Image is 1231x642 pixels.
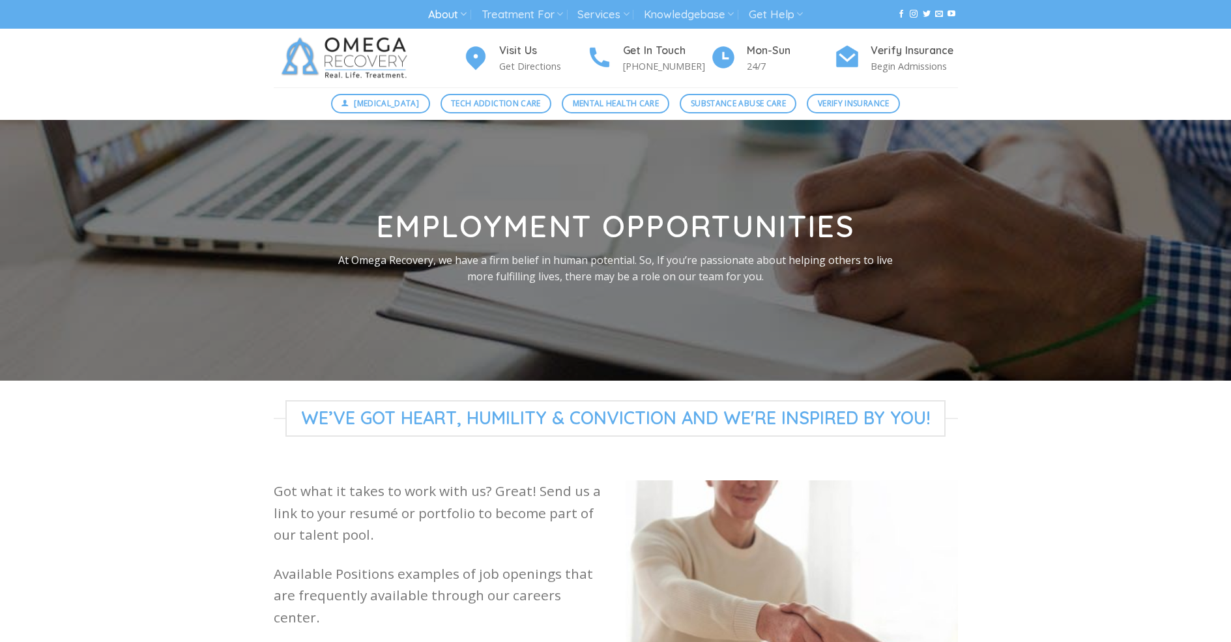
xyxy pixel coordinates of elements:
[623,59,710,74] p: [PHONE_NUMBER]
[499,42,587,59] h4: Visit Us
[376,207,855,245] strong: Employment opportunities
[871,59,958,74] p: Begin Admissions
[749,3,803,27] a: Get Help
[285,400,946,437] span: We’ve Got Heart, Humility & Conviction and We're Inspired by You!
[428,3,467,27] a: About
[354,97,419,109] span: [MEDICAL_DATA]
[818,97,890,109] span: Verify Insurance
[441,94,552,113] a: Tech Addiction Care
[577,3,629,27] a: Services
[573,97,659,109] span: Mental Health Care
[274,480,606,546] p: Got what it takes to work with us? Great! Send us a link to your resumé or portfolio to become pa...
[499,59,587,74] p: Get Directions
[463,42,587,74] a: Visit Us Get Directions
[834,42,958,74] a: Verify Insurance Begin Admissions
[935,10,943,19] a: Send us an email
[334,252,897,285] p: At Omega Recovery, we have a firm belief in human potential. So, If you’re passionate about helpi...
[948,10,955,19] a: Follow on YouTube
[451,97,541,109] span: Tech Addiction Care
[482,3,563,27] a: Treatment For
[644,3,734,27] a: Knowledgebase
[274,29,420,87] img: Omega Recovery
[691,97,786,109] span: Substance Abuse Care
[623,42,710,59] h4: Get In Touch
[587,42,710,74] a: Get In Touch [PHONE_NUMBER]
[923,10,931,19] a: Follow on Twitter
[747,42,834,59] h4: Mon-Sun
[897,10,905,19] a: Follow on Facebook
[274,563,606,628] p: Available Positions examples of job openings that are frequently available through our careers ce...
[807,94,900,113] a: Verify Insurance
[680,94,796,113] a: Substance Abuse Care
[562,94,669,113] a: Mental Health Care
[331,94,430,113] a: [MEDICAL_DATA]
[910,10,918,19] a: Follow on Instagram
[871,42,958,59] h4: Verify Insurance
[747,59,834,74] p: 24/7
